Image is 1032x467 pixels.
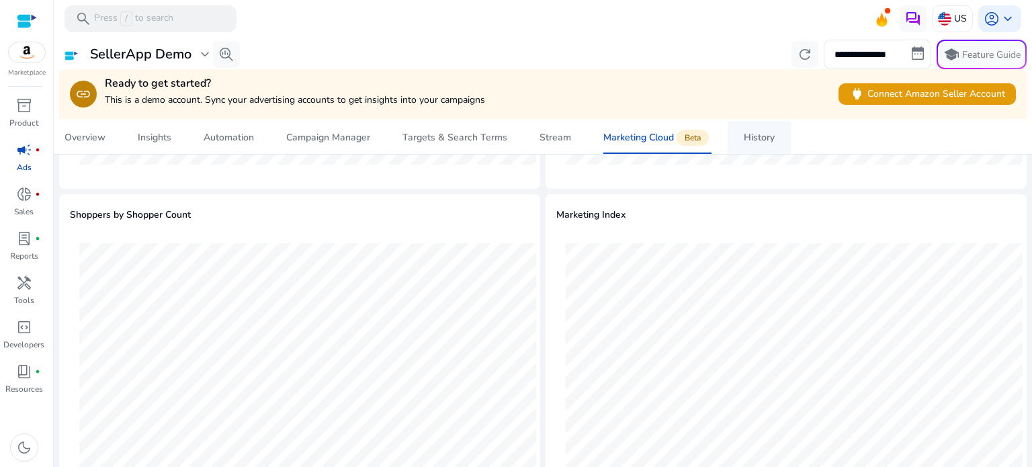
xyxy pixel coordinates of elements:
[9,117,38,129] p: Product
[70,210,191,221] h5: Shoppers by Shopper Count
[10,250,38,262] p: Reports
[35,147,40,153] span: fiber_manual_record
[16,275,32,291] span: handyman
[120,11,132,26] span: /
[677,130,709,146] span: Beta
[16,319,32,335] span: code_blocks
[3,339,44,351] p: Developers
[9,42,45,62] img: amazon.svg
[16,439,32,456] span: dark_mode
[849,86,865,101] span: power
[16,186,32,202] span: donut_small
[90,46,191,62] h3: SellerApp Demo
[75,86,91,102] span: link
[402,133,507,142] div: Targets & Search Terms
[94,11,173,26] p: Press to search
[197,46,213,62] span: expand_more
[791,41,818,68] button: refresh
[937,40,1027,69] button: schoolFeature Guide
[962,48,1021,62] p: Feature Guide
[849,86,1005,101] span: Connect Amazon Seller Account
[35,236,40,241] span: fiber_manual_record
[14,206,34,218] p: Sales
[286,133,370,142] div: Campaign Manager
[16,230,32,247] span: lab_profile
[540,133,571,142] div: Stream
[17,161,32,173] p: Ads
[16,364,32,380] span: book_4
[1000,11,1016,27] span: keyboard_arrow_down
[35,369,40,374] span: fiber_manual_record
[603,132,712,143] div: Marketing Cloud
[8,68,46,78] p: Marketplace
[797,46,813,62] span: refresh
[105,93,485,107] p: This is a demo account. Sync your advertising accounts to get insights into your campaigns
[14,294,34,306] p: Tools
[16,142,32,158] span: campaign
[744,133,775,142] div: History
[938,12,951,26] img: us.svg
[954,7,967,30] p: US
[204,133,254,142] div: Automation
[213,41,240,68] button: search_insights
[35,192,40,197] span: fiber_manual_record
[138,133,171,142] div: Insights
[838,83,1016,105] button: powerConnect Amazon Seller Account
[105,77,485,90] h4: Ready to get started?
[16,97,32,114] span: inventory_2
[943,46,959,62] span: school
[984,11,1000,27] span: account_circle
[5,383,43,395] p: Resources
[75,11,91,27] span: search
[556,210,626,221] h5: Marketing Index
[218,46,234,62] span: search_insights
[64,133,105,142] div: Overview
